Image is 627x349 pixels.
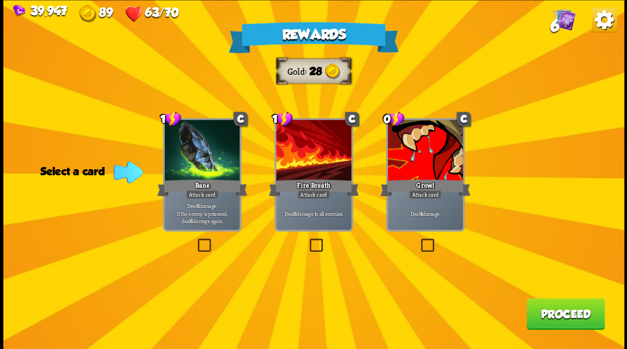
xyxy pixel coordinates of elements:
[345,112,359,126] div: C
[278,210,349,217] p: Deal damage to all enemies.
[287,65,309,77] div: Gold
[409,190,441,199] div: Attack card
[552,7,575,33] div: View all the cards in your deck
[309,65,322,78] span: 28
[40,165,139,177] div: Select a card
[550,16,559,35] span: 6
[125,4,178,22] div: Health
[383,111,404,126] div: 0
[228,22,399,53] div: Rewards
[324,64,340,79] img: Gold.png
[160,111,181,126] div: 1
[268,178,358,198] div: Fire Breath
[552,7,575,30] img: Cards_Icon.png
[186,190,218,199] div: Attack card
[125,4,142,22] img: Heart.png
[13,3,67,17] div: Gems
[196,202,199,209] b: 6
[79,4,96,22] img: Gold.png
[526,298,605,329] button: Proceed
[592,7,617,33] img: Options_Button.png
[419,210,422,217] b: 4
[294,210,296,217] b: 6
[272,111,292,126] div: 1
[233,112,247,126] div: C
[457,112,471,126] div: C
[389,210,461,217] p: Deal damage.
[79,4,112,22] div: Gold
[13,4,25,16] img: Gem.png
[166,202,238,224] p: Deal damage. If the enemy is poisoned, deal damage again.
[297,190,330,199] div: Attack card
[114,161,143,183] img: Indicator_Arrow.png
[157,178,247,198] div: Bane
[99,4,113,19] span: 89
[190,217,193,224] b: 6
[145,4,179,19] span: 63/70
[380,178,470,198] div: Growl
